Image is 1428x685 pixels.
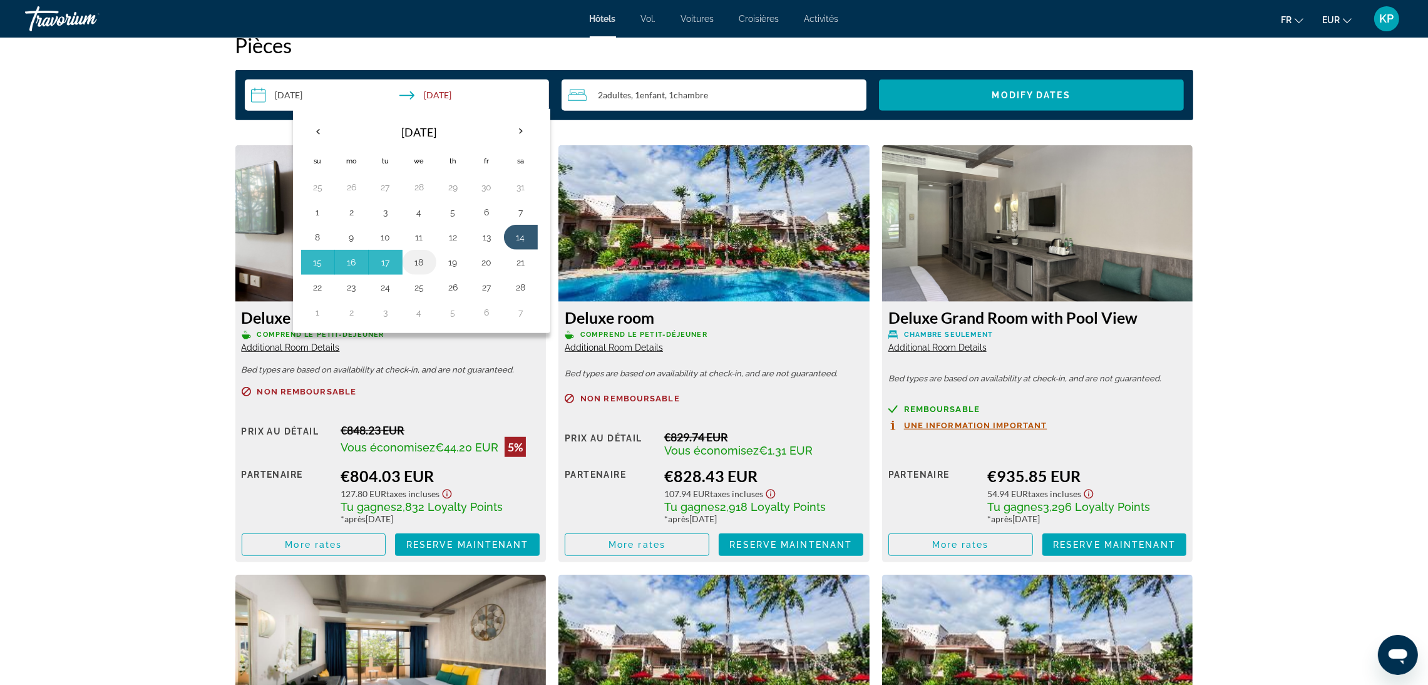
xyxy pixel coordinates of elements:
span: après [991,513,1012,524]
button: Day 15 [308,254,328,271]
button: Day 3 [376,304,396,321]
span: Non remboursable [257,388,357,396]
button: Day 19 [443,254,463,271]
span: Comprend le petit-déjeuner [580,331,707,339]
font: KP [1380,12,1394,25]
button: Reserve maintenant [1042,533,1187,556]
button: Day 16 [342,254,362,271]
p: Bed types are based on availability at check-in, and are not guaranteed. [888,374,1187,383]
span: Tu gagnes [664,500,720,513]
button: Day 18 [409,254,429,271]
button: Day 20 [477,254,497,271]
p: Bed types are based on availability at check-in, and are not guaranteed. [242,366,540,374]
h3: Deluxe Grand Room with Pool View [888,308,1187,327]
button: Day 26 [342,178,362,196]
a: Croisières [739,14,779,24]
span: après [344,513,366,524]
button: Day 4 [409,203,429,221]
button: More rates [242,533,386,556]
div: Prix au détail [242,423,332,457]
p: Bed types are based on availability at check-in, and are not guaranteed. [565,369,863,378]
button: Changer de devise [1322,11,1352,29]
img: Deluxe Tropical Wing [235,145,547,302]
button: Day 21 [511,254,531,271]
button: Day 6 [477,304,497,321]
button: Show Taxes and Fees disclaimer [439,485,455,500]
a: Voitures [681,14,714,24]
div: €848.23 EUR [341,423,540,437]
span: Chambre [674,90,708,100]
span: More rates [609,540,665,550]
font: EUR [1322,15,1340,25]
div: Prix au détail [565,430,655,457]
span: €1.31 EUR [759,444,813,457]
span: 2,918 Loyalty Points [720,500,826,513]
a: Activités [804,14,839,24]
iframe: Bouton de lancement de la fenêtre de messagerie [1378,635,1418,675]
button: Day 27 [477,279,497,296]
button: More rates [888,533,1033,556]
button: Day 1 [308,304,328,321]
span: Modify Dates [992,90,1071,100]
span: Reserve maintenant [406,540,529,550]
span: Remboursable [904,405,980,413]
span: , 1 [665,90,708,100]
span: More rates [285,540,342,550]
button: Modify Dates [879,80,1184,111]
font: fr [1281,15,1292,25]
div: * [DATE] [341,513,540,524]
a: Remboursable [888,404,1187,414]
button: Day 10 [376,229,396,246]
div: * [DATE] [664,513,863,524]
span: 107.94 EUR [664,488,710,499]
button: Day 28 [511,279,531,296]
span: Additional Room Details [888,343,987,353]
button: Day 23 [342,279,362,296]
button: Day 26 [443,279,463,296]
span: Adultes [603,90,631,100]
div: Partenaire [565,466,655,524]
span: Non remboursable [580,394,680,403]
th: [DATE] [335,117,504,147]
font: Vol. [641,14,656,24]
span: , 1 [631,90,665,100]
img: Deluxe room [558,145,870,302]
a: Travorium [25,3,150,35]
span: 2 [598,90,631,100]
button: Day 13 [477,229,497,246]
a: Hôtels [590,14,616,24]
button: Day 2 [342,203,362,221]
button: Day 14 [511,229,531,246]
button: Travelers: 2 adults, 1 child [562,80,866,111]
span: Taxes incluses [710,488,763,499]
button: Changer de langue [1281,11,1303,29]
span: après [668,513,689,524]
button: Previous month [301,117,335,146]
button: Day 2 [342,304,362,321]
h3: Deluxe room [565,308,863,327]
button: Day 4 [409,304,429,321]
span: Reserve maintenant [729,540,852,550]
div: 5% [505,437,526,457]
button: Une information important [888,420,1047,431]
button: Day 27 [376,178,396,196]
div: €804.03 EUR [341,466,540,485]
button: Day 6 [477,203,497,221]
span: Une information important [904,421,1047,430]
span: 2,832 Loyalty Points [396,500,503,513]
button: Show Taxes and Fees disclaimer [1081,485,1096,500]
button: Day 9 [342,229,362,246]
span: Enfant [640,90,665,100]
h2: Pièces [235,33,1193,58]
span: More rates [932,540,989,550]
button: Day 25 [409,279,429,296]
span: Reserve maintenant [1053,540,1176,550]
button: Day 5 [443,203,463,221]
span: Taxes incluses [386,488,439,499]
button: Day 7 [511,304,531,321]
button: Day 12 [443,229,463,246]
